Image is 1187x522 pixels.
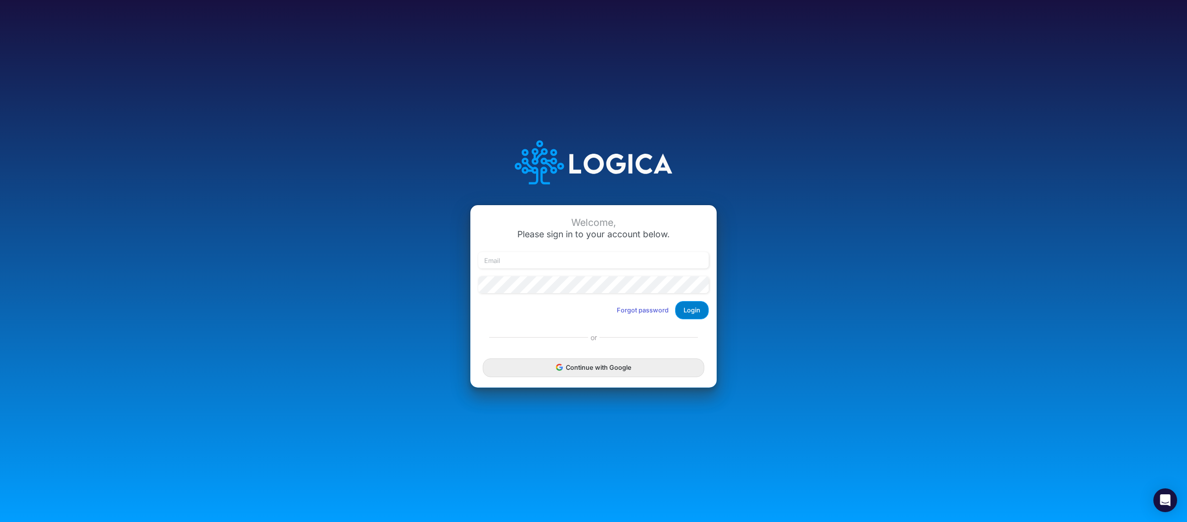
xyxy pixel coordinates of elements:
[478,217,709,228] div: Welcome,
[610,302,675,318] button: Forgot password
[483,358,704,377] button: Continue with Google
[675,301,709,319] button: Login
[478,252,709,269] input: Email
[1153,488,1177,512] div: Open Intercom Messenger
[517,229,670,239] span: Please sign in to your account below.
